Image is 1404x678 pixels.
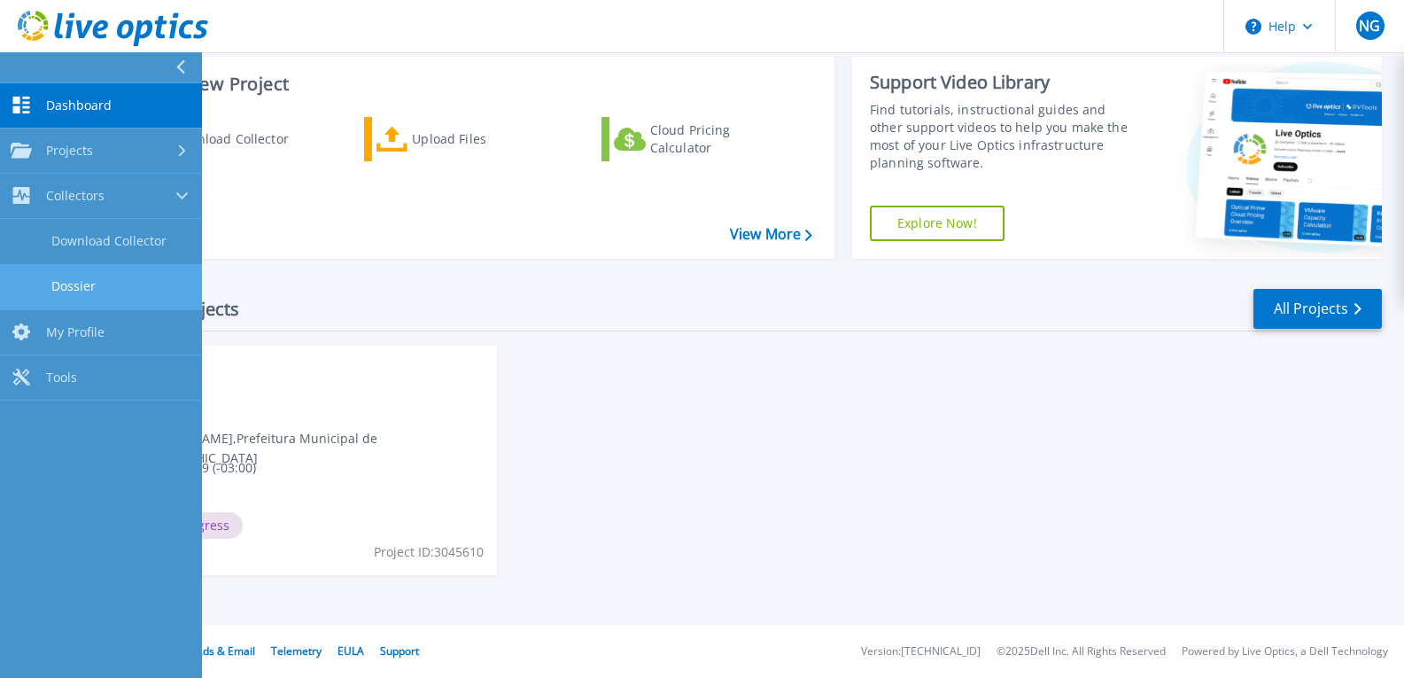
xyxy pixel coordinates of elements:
span: NG [1359,19,1380,33]
h3: Start a New Project [126,74,811,94]
div: Find tutorials, instructional guides and other support videos to help you make the most of your L... [870,101,1136,172]
span: Optical Prime [134,356,486,376]
a: Ads & Email [196,643,255,659]
span: Project ID: 3045610 [374,542,484,562]
a: Explore Now! [870,206,1005,241]
span: Projects [46,143,93,159]
a: Cloud Pricing Calculator [601,117,799,161]
span: Tools [46,370,77,386]
a: View More [730,226,812,243]
span: [PERSON_NAME] , Prefeitura Municipal de [GEOGRAPHIC_DATA] [134,429,497,468]
span: Collectors [46,188,105,204]
li: Version: [TECHNICAL_ID] [861,646,981,658]
div: Download Collector [171,121,313,157]
div: Support Video Library [870,71,1136,94]
span: My Profile [46,324,105,340]
span: Dashboard [46,97,112,113]
a: Download Collector [126,117,323,161]
div: Upload Files [412,121,554,157]
a: Support [380,643,419,659]
div: Cloud Pricing Calculator [650,121,792,157]
a: All Projects [1253,289,1382,329]
a: Upload Files [364,117,562,161]
li: Powered by Live Optics, a Dell Technology [1182,646,1388,658]
li: © 2025 Dell Inc. All Rights Reserved [997,646,1166,658]
a: EULA [337,643,364,659]
a: Telemetry [271,643,322,659]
